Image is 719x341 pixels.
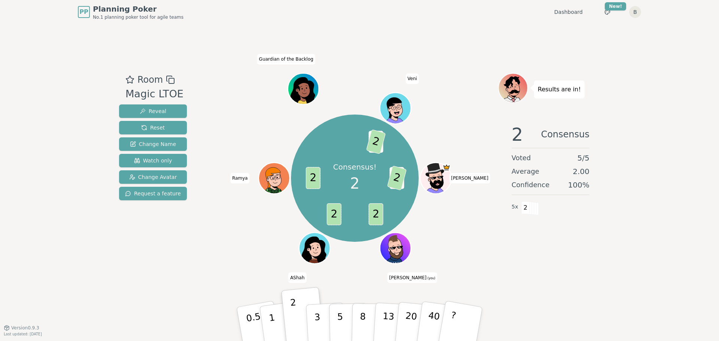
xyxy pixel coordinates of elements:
span: Planning Poker [93,4,183,14]
button: Change Name [119,137,187,151]
p: 2 [290,297,300,338]
span: 2 [387,165,407,191]
span: Watch only [134,157,172,164]
button: Request a feature [119,187,187,200]
span: Version 0.9.3 [11,325,39,331]
button: Version0.9.3 [4,325,39,331]
button: Click to change your avatar [380,234,410,263]
span: Tim is the host [443,164,450,171]
span: Last updated: [DATE] [4,332,42,336]
a: PPPlanning PokerNo.1 planning poker tool for agile teams [78,4,183,20]
span: Confidence [512,180,549,190]
span: Click to change your name [257,54,315,64]
span: Click to change your name [406,73,419,84]
span: Voted [512,153,531,163]
span: 5 / 5 [577,153,589,163]
a: Dashboard [554,8,583,16]
span: 2.00 [573,166,589,177]
span: 2 [350,172,359,195]
button: Change Avatar [119,170,187,184]
span: Change Avatar [129,173,177,181]
span: Click to change your name [230,173,250,183]
span: Click to change your name [288,272,306,283]
span: No.1 planning poker tool for agile teams [93,14,183,20]
button: Reveal [119,104,187,118]
span: Reveal [140,107,166,115]
span: Room [137,73,163,86]
button: New! [601,5,614,19]
span: 2 [512,125,523,143]
span: 2 [366,130,386,155]
span: 5 x [512,203,518,211]
span: Change Name [130,140,176,148]
p: Results are in! [538,84,581,95]
span: Consensus [541,125,589,143]
button: Watch only [119,154,187,167]
span: Request a feature [125,190,181,197]
div: Magic LTOE [125,86,183,102]
p: Consensus! [333,162,377,172]
span: 2 [521,201,530,214]
span: Click to change your name [449,173,490,183]
span: 100 % [568,180,589,190]
span: Average [512,166,539,177]
span: PP [79,7,88,16]
span: 2 [368,203,383,225]
span: 2 [306,167,320,189]
button: Reset [119,121,187,134]
div: New! [605,2,626,10]
button: Add as favourite [125,73,134,86]
span: (you) [427,276,436,280]
button: B [629,6,641,18]
span: 2 [327,203,341,225]
span: Click to change your name [387,272,437,283]
span: Reset [141,124,165,131]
